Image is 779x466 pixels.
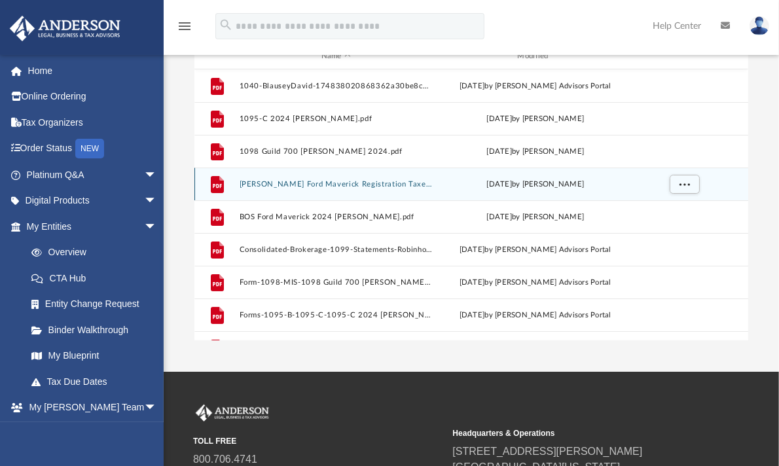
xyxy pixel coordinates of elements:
[144,188,170,215] span: arrow_drop_down
[239,50,433,62] div: Name
[240,180,433,188] button: [PERSON_NAME] Ford Maverick Registration Taxes.pdf
[439,244,632,256] div: [DATE] by [PERSON_NAME] Advisors Portal
[193,454,257,465] a: 800.706.4741
[144,213,170,240] span: arrow_drop_down
[193,435,444,447] small: TOLL FREE
[177,18,192,34] i: menu
[18,291,177,317] a: Entity Change Request
[18,420,164,462] a: My [PERSON_NAME] Team
[240,278,433,287] button: Form-1098-MIS-1098 Guild 700 [PERSON_NAME] 2024-1748379289683626995decf.pdf
[9,135,177,162] a: Order StatusNEW
[9,188,177,214] a: Digital Productsarrow_drop_down
[18,368,177,395] a: Tax Due Dates
[240,82,433,90] button: 1040-BlauseyDavid-174838020868362a30be8cb.pdf
[9,109,177,135] a: Tax Organizers
[9,162,177,188] a: Platinum Q&Aarrow_drop_down
[240,311,433,319] button: Forms-1095-B-1095-C-1095-C 2024 [PERSON_NAME]-1748379076683625c44fb83.pdf
[9,58,177,84] a: Home
[453,427,704,439] small: Headquarters & Operations
[453,446,643,457] a: [STREET_ADDRESS][PERSON_NAME]
[200,50,233,62] div: id
[240,213,433,221] button: BOS Ford Maverick 2024 [PERSON_NAME].pdf
[486,181,512,188] span: [DATE]
[6,16,124,41] img: Anderson Advisors Platinum Portal
[219,18,233,32] i: search
[18,240,177,266] a: Overview
[194,69,748,340] div: grid
[438,50,632,62] div: Modified
[9,213,177,240] a: My Entitiesarrow_drop_down
[18,343,170,369] a: My Blueprint
[9,84,177,110] a: Online Ordering
[177,25,192,34] a: menu
[18,265,177,291] a: CTA Hub
[193,404,272,421] img: Anderson Advisors Platinum Portal
[240,147,433,156] button: 1098 Guild 700 [PERSON_NAME] 2024.pdf
[439,310,632,321] div: [DATE] by [PERSON_NAME] Advisors Portal
[439,81,632,92] div: [DATE] by [PERSON_NAME] Advisors Portal
[144,395,170,421] span: arrow_drop_down
[240,115,433,123] button: 1095-C 2024 [PERSON_NAME].pdf
[18,317,177,343] a: Binder Walkthrough
[439,211,632,223] div: [DATE] by [PERSON_NAME]
[670,175,700,194] button: More options
[439,113,632,125] div: [DATE] by [PERSON_NAME]
[9,395,170,421] a: My [PERSON_NAME] Teamarrow_drop_down
[439,277,632,289] div: [DATE] by [PERSON_NAME] Advisors Portal
[638,50,729,62] div: id
[439,179,632,190] div: by [PERSON_NAME]
[240,245,433,254] button: Consolidated-Brokerage-1099-Statements-Robinhood Markets Consolidated Form 1099 2024-174837935268...
[439,146,632,158] div: [DATE] by [PERSON_NAME]
[750,16,769,35] img: User Pic
[75,139,104,158] div: NEW
[144,162,170,188] span: arrow_drop_down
